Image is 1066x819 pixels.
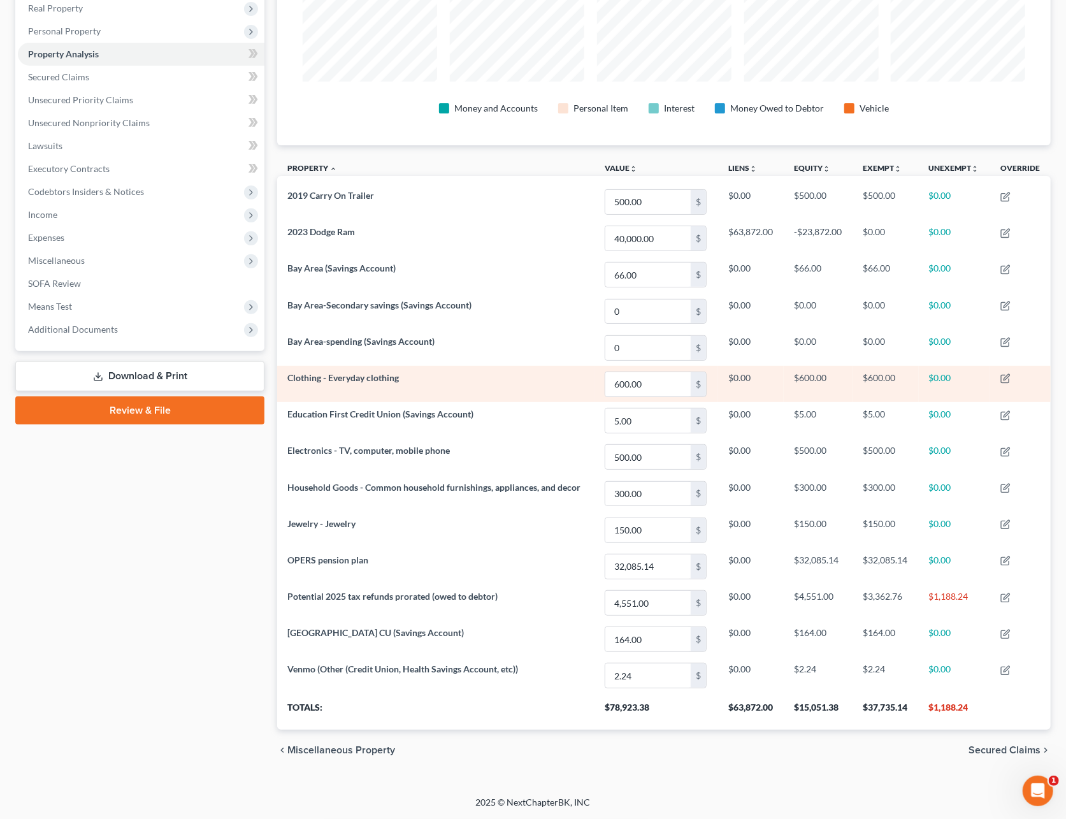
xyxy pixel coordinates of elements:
[605,445,691,469] input: 0.00
[691,445,706,469] div: $
[919,694,990,730] th: $1,188.24
[718,439,784,475] td: $0.00
[28,278,81,289] span: SOFA Review
[605,336,691,360] input: 0.00
[929,163,979,173] a: Unexemptunfold_more
[277,745,287,755] i: chevron_left
[784,184,853,220] td: $500.00
[573,102,628,115] div: Personal Item
[287,300,472,310] span: Bay Area-Secondary savings (Savings Account)
[784,221,853,257] td: -$23,872.00
[853,584,918,621] td: $3,362.76
[1023,776,1053,806] iframe: Intercom live chat
[170,796,897,819] div: 2025 © NextChapterBK, INC
[718,621,784,658] td: $0.00
[749,165,757,173] i: unfold_more
[18,66,264,89] a: Secured Claims
[18,112,264,134] a: Unsecured Nonpriority Claims
[853,439,918,475] td: $500.00
[990,156,1051,184] th: Override
[784,694,853,730] th: $15,051.38
[28,117,150,128] span: Unsecured Nonpriority Claims
[287,409,473,419] span: Education First Credit Union (Savings Account)
[919,257,990,293] td: $0.00
[18,43,264,66] a: Property Analysis
[969,745,1041,755] span: Secured Claims
[853,694,918,730] th: $37,735.14
[28,140,62,151] span: Lawsuits
[28,48,99,59] span: Property Analysis
[287,663,518,674] span: Venmo (Other (Credit Union, Health Savings Account, etc))
[919,584,990,621] td: $1,188.24
[718,330,784,366] td: $0.00
[730,102,824,115] div: Money Owed to Debtor
[287,627,464,638] span: [GEOGRAPHIC_DATA] CU (Savings Account)
[605,190,691,214] input: 0.00
[28,71,89,82] span: Secured Claims
[919,658,990,694] td: $0.00
[718,548,784,584] td: $0.00
[784,402,853,438] td: $5.00
[454,102,538,115] div: Money and Accounts
[691,409,706,433] div: $
[853,293,918,330] td: $0.00
[277,745,395,755] button: chevron_left Miscellaneous Property
[287,163,337,173] a: Property expand_less
[853,512,918,548] td: $150.00
[718,584,784,621] td: $0.00
[718,366,784,402] td: $0.00
[784,330,853,366] td: $0.00
[823,165,830,173] i: unfold_more
[28,186,144,197] span: Codebtors Insiders & Notices
[28,209,57,220] span: Income
[15,361,264,391] a: Download & Print
[919,184,990,220] td: $0.00
[853,221,918,257] td: $0.00
[919,548,990,584] td: $0.00
[691,190,706,214] div: $
[969,745,1051,755] button: Secured Claims chevron_right
[28,255,85,266] span: Miscellaneous
[605,163,637,173] a: Valueunfold_more
[18,134,264,157] a: Lawsuits
[853,330,918,366] td: $0.00
[605,263,691,287] input: 0.00
[853,366,918,402] td: $600.00
[605,591,691,615] input: 0.00
[784,548,853,584] td: $32,085.14
[718,658,784,694] td: $0.00
[691,226,706,250] div: $
[691,554,706,579] div: $
[287,554,368,565] span: OPERS pension plan
[630,165,637,173] i: unfold_more
[853,475,918,512] td: $300.00
[718,221,784,257] td: $63,872.00
[691,263,706,287] div: $
[853,621,918,658] td: $164.00
[718,512,784,548] td: $0.00
[784,475,853,512] td: $300.00
[919,293,990,330] td: $0.00
[691,336,706,360] div: $
[287,482,580,493] span: Household Goods - Common household furnishings, appliances, and decor
[718,402,784,438] td: $0.00
[287,445,450,456] span: Electronics - TV, computer, mobile phone
[18,272,264,295] a: SOFA Review
[28,94,133,105] span: Unsecured Priority Claims
[894,165,902,173] i: unfold_more
[718,184,784,220] td: $0.00
[853,402,918,438] td: $5.00
[794,163,830,173] a: Equityunfold_more
[28,163,110,174] span: Executory Contracts
[605,300,691,324] input: 0.00
[287,336,435,347] span: Bay Area-spending (Savings Account)
[919,366,990,402] td: $0.00
[28,25,101,36] span: Personal Property
[594,694,718,730] th: $78,923.38
[605,409,691,433] input: 0.00
[691,372,706,396] div: $
[853,257,918,293] td: $66.00
[860,102,889,115] div: Vehicle
[691,518,706,542] div: $
[28,232,64,243] span: Expenses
